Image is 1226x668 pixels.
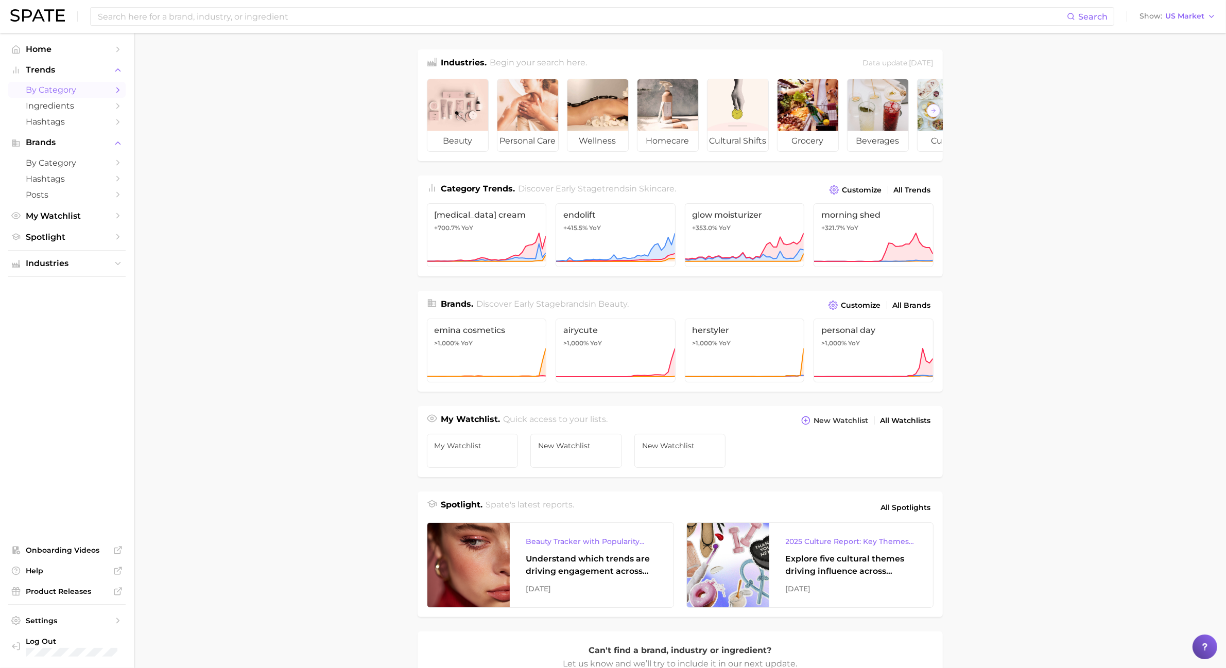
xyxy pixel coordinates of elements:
[441,184,515,194] span: Category Trends .
[8,62,126,78] button: Trends
[8,155,126,171] a: by Category
[441,499,483,516] h1: Spotlight.
[567,131,628,151] span: wellness
[786,553,917,577] div: Explore five cultural themes driving influence across beauty, food, and pop culture.
[563,325,668,335] span: airycute
[26,546,108,555] span: Onboarding Videos
[878,499,934,516] a: All Spotlights
[427,434,519,468] a: My Watchlist
[693,325,797,335] span: herstyler
[441,299,474,309] span: Brands .
[814,319,934,382] a: personal day>1,000% YoY
[8,613,126,628] a: Settings
[685,319,805,382] a: herstyler>1,000% YoY
[26,211,108,221] span: My Watchlist
[26,566,108,575] span: Help
[707,79,769,152] a: cultural shifts
[26,616,108,625] span: Settings
[891,183,934,197] a: All Trends
[427,203,547,267] a: [MEDICAL_DATA] cream+700.7% YoY
[8,41,126,57] a: Home
[526,535,657,548] div: Beauty Tracker with Popularity Index
[639,184,675,194] span: skincare
[26,158,108,168] span: by Category
[8,542,126,558] a: Onboarding Videos
[8,563,126,578] a: Help
[814,416,869,425] span: New Watchlist
[693,339,718,347] span: >1,000%
[497,79,559,152] a: personal care
[8,171,126,187] a: Hashtags
[26,65,108,75] span: Trends
[821,325,926,335] span: personal day
[538,442,614,450] span: New Watchlist
[526,553,657,577] div: Understand which trends are driving engagement across platforms in the skin, hair, makeup, and fr...
[842,186,882,195] span: Customize
[918,131,978,151] span: culinary
[526,583,657,595] div: [DATE]
[890,298,934,312] a: All Brands
[563,210,668,220] span: endolift
[686,522,934,608] a: 2025 Culture Report: Key Themes That Are Shaping Consumer DemandExplore five cultural themes driv...
[556,319,676,382] a: airycute>1,000% YoY
[435,224,460,232] span: +700.7%
[26,117,108,127] span: Hashtags
[778,131,838,151] span: grocery
[719,339,731,347] span: YoY
[821,339,847,347] span: >1,000%
[435,442,511,450] span: My Watchlist
[1137,10,1218,23] button: ShowUS Market
[476,299,629,309] span: Discover Early Stage brands in .
[461,339,473,347] span: YoY
[8,208,126,224] a: My Watchlist
[8,114,126,130] a: Hashtags
[826,298,883,312] button: Customize
[26,85,108,95] span: by Category
[634,434,726,468] a: New Watchlist
[814,203,934,267] a: morning shed+321.7% YoY
[8,82,126,98] a: by Category
[26,190,108,200] span: Posts
[841,301,881,310] span: Customize
[435,325,539,335] span: emina cosmetics
[827,183,884,197] button: Customize
[685,203,805,267] a: glow moisturizer+353.0% YoY
[878,414,934,428] a: All Watchlists
[567,79,629,152] a: wellness
[927,104,940,117] button: Scroll Right
[490,57,587,71] h2: Begin your search here.
[8,187,126,203] a: Posts
[26,138,108,147] span: Brands
[8,256,126,271] button: Industries
[8,229,126,245] a: Spotlight
[590,339,602,347] span: YoY
[637,79,699,152] a: homecare
[441,57,487,71] h1: Industries.
[26,232,108,242] span: Spotlight
[530,434,622,468] a: New Watchlist
[847,224,858,232] span: YoY
[556,203,676,267] a: endolift+415.5% YoY
[786,535,917,548] div: 2025 Culture Report: Key Themes That Are Shaping Consumer Demand
[26,637,117,646] span: Log Out
[598,299,627,309] span: beauty
[427,131,488,151] span: beauty
[462,224,474,232] span: YoY
[518,184,676,194] span: Discover Early Stage trends in .
[848,131,908,151] span: beverages
[427,79,489,152] a: beauty
[8,135,126,150] button: Brands
[8,634,126,660] a: Log out. Currently logged in with e-mail unhokang@lghnh.com.
[880,416,931,425] span: All Watchlists
[786,583,917,595] div: [DATE]
[719,224,731,232] span: YoY
[563,339,589,347] span: >1,000%
[435,339,460,347] span: >1,000%
[497,131,558,151] span: personal care
[8,584,126,599] a: Product Releases
[589,224,601,232] span: YoY
[693,224,718,232] span: +353.0%
[97,8,1067,25] input: Search here for a brand, industry, or ingredient
[848,339,860,347] span: YoY
[562,644,799,657] p: Can't find a brand, industry or ingredient?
